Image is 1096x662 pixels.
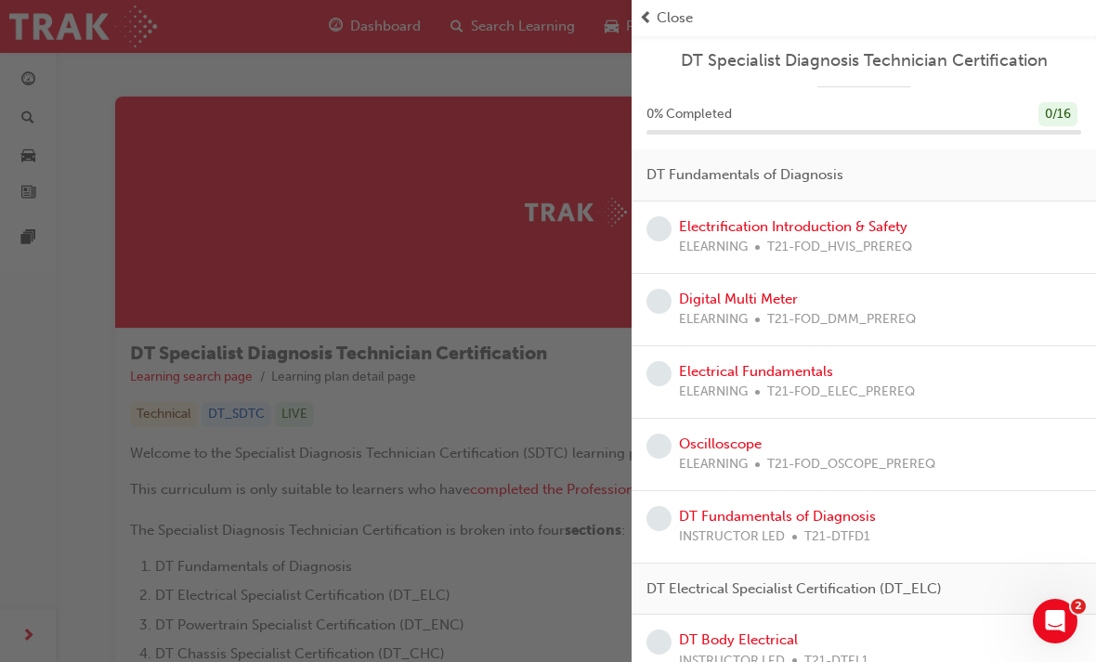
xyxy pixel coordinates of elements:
[679,291,798,307] a: Digital Multi Meter
[646,578,942,600] span: DT Electrical Specialist Certification (DT_ELC)
[646,289,672,314] span: learningRecordVerb_NONE-icon
[639,7,1089,29] button: prev-iconClose
[804,526,870,548] span: T21-DTFD1
[679,237,748,258] span: ELEARNING
[646,630,672,655] span: learningRecordVerb_NONE-icon
[679,382,748,403] span: ELEARNING
[679,363,833,380] a: Electrical Fundamentals
[646,361,672,386] span: learningRecordVerb_NONE-icon
[657,7,693,29] span: Close
[679,526,785,548] span: INSTRUCTOR LED
[767,309,916,331] span: T21-FOD_DMM_PREREQ
[1038,102,1077,127] div: 0 / 16
[679,454,748,475] span: ELEARNING
[679,508,876,525] a: DT Fundamentals of Diagnosis
[1033,599,1077,643] iframe: Intercom live chat
[646,216,672,241] span: learningRecordVerb_NONE-icon
[1071,599,1086,614] span: 2
[767,454,935,475] span: T21-FOD_OSCOPE_PREREQ
[679,631,798,648] a: DT Body Electrical
[646,506,672,531] span: learningRecordVerb_NONE-icon
[646,164,843,186] span: DT Fundamentals of Diagnosis
[767,237,912,258] span: T21-FOD_HVIS_PREREQ
[646,104,732,125] span: 0 % Completed
[639,7,653,29] span: prev-icon
[646,434,672,459] span: learningRecordVerb_NONE-icon
[679,435,762,452] a: Oscilloscope
[767,382,915,403] span: T21-FOD_ELEC_PREREQ
[646,50,1081,71] a: DT Specialist Diagnosis Technician Certification
[679,309,748,331] span: ELEARNING
[679,218,907,235] a: Electrification Introduction & Safety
